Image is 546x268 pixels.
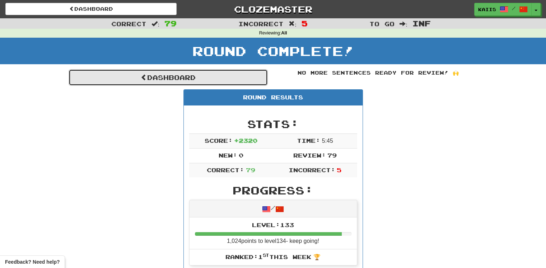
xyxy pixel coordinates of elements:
span: : [151,21,159,27]
h2: Progress: [189,184,357,196]
a: Dashboard [5,3,177,15]
a: kaiis / [474,3,532,16]
a: Clozemaster [187,3,359,15]
span: : [400,21,407,27]
span: Inf [412,19,431,28]
span: 🏆 [313,254,321,260]
span: 79 [164,19,177,28]
span: 79 [246,166,255,173]
span: : [289,21,297,27]
a: Dashboard [69,69,268,86]
span: Ranked: 1 this week [225,253,311,260]
span: Correct: [207,166,244,173]
span: Incorrect: [289,166,335,173]
span: Level: 133 [252,221,294,228]
div: No more sentences ready for review! 🙌 [279,69,478,76]
li: 1,024 points to level 134 - keep going! [190,217,357,250]
h1: Round Complete! [3,44,543,58]
sup: st [263,253,269,258]
span: / [512,6,515,11]
span: Review: [293,152,326,159]
span: 0 [239,152,243,159]
h2: Stats: [189,118,357,130]
span: 5 : 45 [322,138,333,144]
span: + 2320 [234,137,257,144]
span: 5 [337,166,341,173]
span: 79 [327,152,337,159]
span: Time: [297,137,320,144]
span: Correct [111,20,146,27]
span: Score: [205,137,233,144]
span: 5 [302,19,308,28]
span: Open feedback widget [5,258,60,265]
span: Incorrect [238,20,284,27]
div: Round Results [184,90,363,105]
span: New: [219,152,237,159]
strong: All [281,30,287,36]
span: To go [369,20,395,27]
span: kaiis [478,6,496,13]
div: / [190,200,357,217]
